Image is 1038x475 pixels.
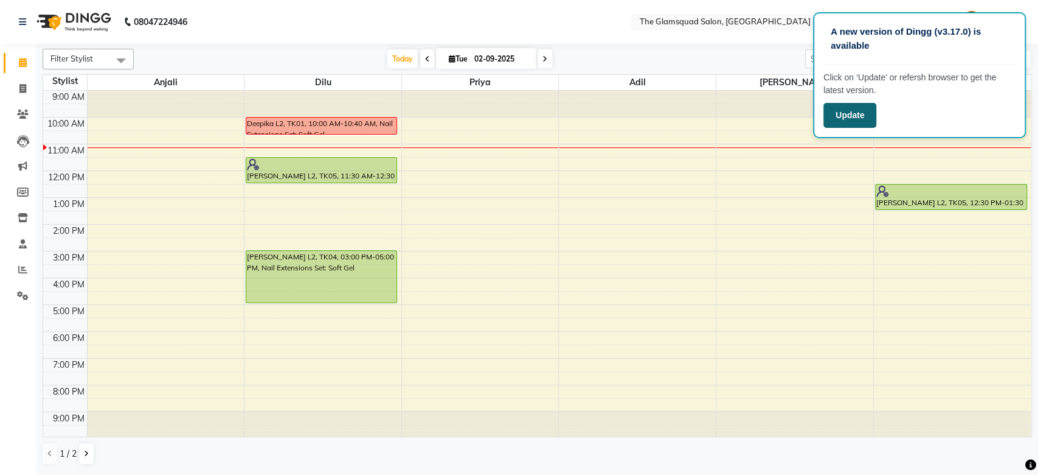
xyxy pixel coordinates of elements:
[50,278,87,291] div: 4:00 PM
[50,385,87,398] div: 8:00 PM
[60,448,77,460] span: 1 / 2
[50,332,87,345] div: 6:00 PM
[31,5,114,39] img: logo
[50,225,87,237] div: 2:00 PM
[961,11,982,32] img: Admin
[402,75,559,90] span: Priya
[244,75,401,90] span: Dilu
[45,118,87,130] div: 10:00 AM
[50,305,87,318] div: 5:00 PM
[88,75,244,90] span: Anjali
[50,198,87,211] div: 1:00 PM
[50,412,87,425] div: 9:00 PM
[246,251,396,303] div: [PERSON_NAME] L2, TK04, 03:00 PM-05:00 PM, Nail Extensions Set: Soft Gel
[50,91,87,104] div: 9:00 AM
[559,75,716,90] span: Adil
[43,75,87,88] div: Stylist
[46,171,87,184] div: 12:00 PM
[823,71,1016,97] p: Click on ‘Update’ or refersh browser to get the latest version.
[471,50,531,68] input: 2025-09-02
[50,252,87,264] div: 3:00 PM
[246,158,396,183] div: [PERSON_NAME] L2, TK05, 11:30 AM-12:30 PM, Facial - Luxury Radiance
[134,5,187,39] b: 08047224946
[387,49,418,68] span: Today
[246,118,396,134] div: Deepika L2, TK01, 10:00 AM-10:40 AM, Nail Extensions Set: Soft Gel
[45,144,87,157] div: 11:00 AM
[50,359,87,371] div: 7:00 PM
[50,54,93,63] span: Filter Stylist
[446,54,471,63] span: Tue
[831,25,1008,52] p: A new version of Dingg (v3.17.0) is available
[716,75,873,90] span: [PERSON_NAME]
[823,103,876,128] button: Update
[805,49,912,68] input: Search Appointment
[876,185,1026,209] div: [PERSON_NAME] L2, TK05, 12:30 PM-01:30 PM, Pedicure Luxury Vitamin C Anti-Ageing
